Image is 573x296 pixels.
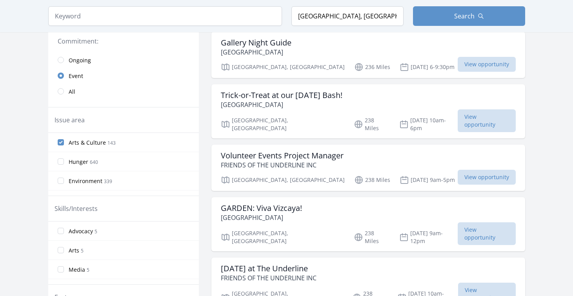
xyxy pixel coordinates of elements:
[221,91,342,100] h3: Trick-or-Treat at our [DATE] Bash!
[58,228,64,234] input: Advocacy 5
[69,227,93,235] span: Advocacy
[69,88,75,96] span: All
[48,6,282,26] input: Keyword
[87,267,89,273] span: 5
[58,139,64,145] input: Arts & Culture 143
[58,36,189,46] legend: Commitment:
[413,6,525,26] button: Search
[221,264,317,273] h3: [DATE] at The Underline
[400,62,455,72] p: [DATE] 6-9:30pm
[458,57,516,72] span: View opportunity
[221,175,345,185] p: [GEOGRAPHIC_DATA], [GEOGRAPHIC_DATA]
[221,116,345,132] p: [GEOGRAPHIC_DATA], [GEOGRAPHIC_DATA]
[221,160,344,170] p: FRIENDS OF THE UNDERLINE INC
[58,178,64,184] input: Environment 339
[221,273,317,283] p: FRIENDS OF THE UNDERLINE INC
[58,158,64,165] input: Hunger 640
[211,84,525,138] a: Trick-or-Treat at our [DATE] Bash! [GEOGRAPHIC_DATA] [GEOGRAPHIC_DATA], [GEOGRAPHIC_DATA] 238 Mil...
[458,109,516,132] span: View opportunity
[211,32,525,78] a: Gallery Night Guide [GEOGRAPHIC_DATA] [GEOGRAPHIC_DATA], [GEOGRAPHIC_DATA] 236 Miles [DATE] 6-9:3...
[104,178,112,185] span: 339
[221,203,302,213] h3: GARDEN: Viva Vizcaya!
[221,229,345,245] p: [GEOGRAPHIC_DATA], [GEOGRAPHIC_DATA]
[221,213,302,222] p: [GEOGRAPHIC_DATA]
[354,229,390,245] p: 238 Miles
[221,38,291,47] h3: Gallery Night Guide
[211,197,525,251] a: GARDEN: Viva Vizcaya! [GEOGRAPHIC_DATA] [GEOGRAPHIC_DATA], [GEOGRAPHIC_DATA] 238 Miles [DATE] 9am...
[221,62,345,72] p: [GEOGRAPHIC_DATA], [GEOGRAPHIC_DATA]
[107,140,116,146] span: 143
[90,159,98,165] span: 640
[221,47,291,57] p: [GEOGRAPHIC_DATA]
[354,116,390,132] p: 238 Miles
[354,175,390,185] p: 238 Miles
[58,247,64,253] input: Arts 5
[458,222,516,245] span: View opportunity
[399,116,458,132] p: [DATE] 10am-6pm
[69,56,91,64] span: Ongoing
[291,6,404,26] input: Location
[69,139,106,147] span: Arts & Culture
[81,247,84,254] span: 5
[48,68,199,84] a: Event
[48,84,199,99] a: All
[454,11,475,21] span: Search
[55,115,85,125] legend: Issue area
[221,151,344,160] h3: Volunteer Events Project Manager
[69,72,83,80] span: Event
[69,177,102,185] span: Environment
[458,170,516,185] span: View opportunity
[95,228,97,235] span: 5
[55,204,98,213] legend: Skills/Interests
[48,52,199,68] a: Ongoing
[400,175,455,185] p: [DATE] 9am-5pm
[211,145,525,191] a: Volunteer Events Project Manager FRIENDS OF THE UNDERLINE INC [GEOGRAPHIC_DATA], [GEOGRAPHIC_DATA...
[221,100,342,109] p: [GEOGRAPHIC_DATA]
[69,158,88,166] span: Hunger
[58,266,64,272] input: Media 5
[354,62,390,72] p: 236 Miles
[69,266,85,274] span: Media
[399,229,458,245] p: [DATE] 9am-12pm
[69,247,79,254] span: Arts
